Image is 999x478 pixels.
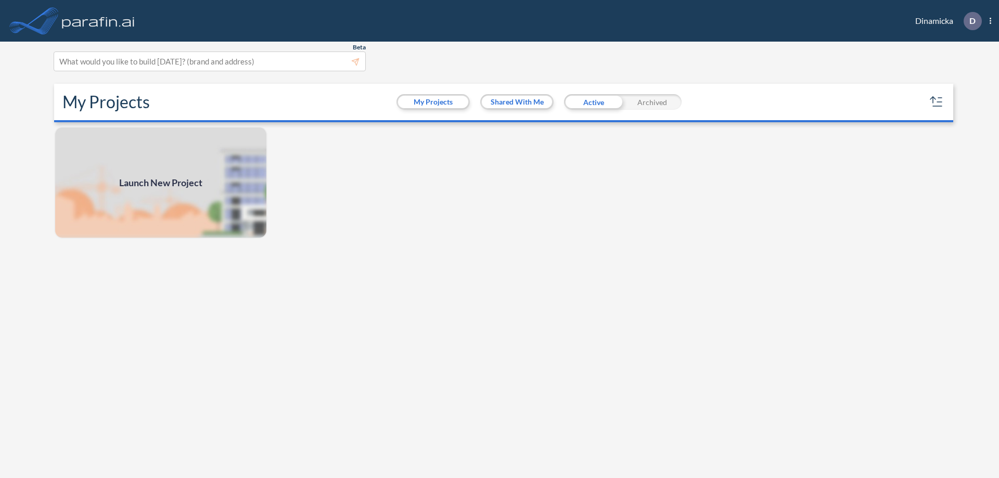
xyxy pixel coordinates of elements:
[564,94,623,110] div: Active
[54,126,267,239] img: add
[969,16,976,25] p: D
[60,10,137,31] img: logo
[398,96,468,108] button: My Projects
[482,96,552,108] button: Shared With Me
[54,126,267,239] a: Launch New Project
[900,12,991,30] div: Dinamicka
[623,94,682,110] div: Archived
[928,94,945,110] button: sort
[119,176,202,190] span: Launch New Project
[353,43,366,51] span: Beta
[62,92,150,112] h2: My Projects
